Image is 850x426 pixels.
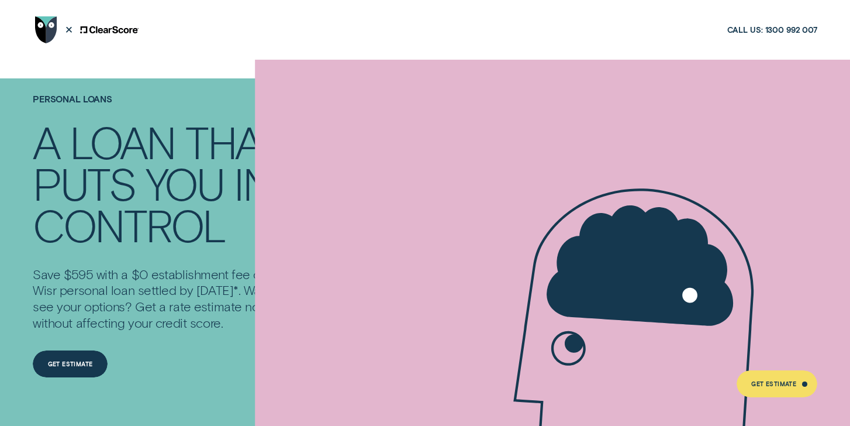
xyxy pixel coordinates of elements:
div: LOAN [70,121,175,163]
h4: A LOAN THAT PUTS YOU IN CONTROL [33,121,291,246]
img: Wisr [35,16,57,43]
div: A [33,121,60,163]
div: IN [234,163,271,204]
div: CONTROL [33,204,225,246]
a: Call us:1300 992 007 [727,25,817,35]
span: Call us: [727,25,763,35]
h1: Personal Loans [33,94,291,122]
div: YOU [146,163,224,204]
a: Get Estimate [737,370,817,397]
div: THAT [185,121,281,163]
p: Save $595 with a $0 establishment fee on any Wisr personal loan settled by [DATE]*. Want to see y... [33,266,291,331]
div: PUTS [33,163,135,204]
span: 1300 992 007 [765,25,817,35]
a: Get Estimate [33,351,108,377]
